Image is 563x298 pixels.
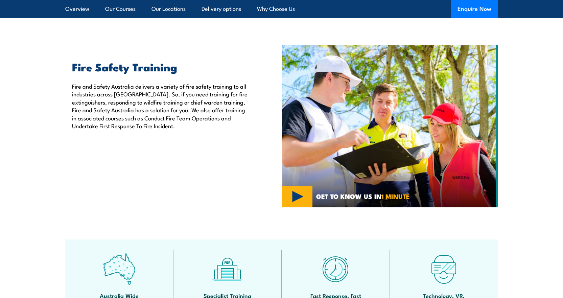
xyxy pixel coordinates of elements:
img: fast-icon [320,253,352,285]
span: GET TO KNOW US IN [316,193,410,199]
img: tech-icon [428,253,460,285]
img: facilities-icon [211,253,243,285]
strong: 1 MINUTE [381,191,410,201]
img: auswide-icon [103,253,135,285]
img: Fire Safety Training Courses [282,45,498,207]
p: Fire and Safety Australia delivers a variety of fire safety training to all industries across [GE... [72,82,251,130]
h2: Fire Safety Training [72,62,251,71]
